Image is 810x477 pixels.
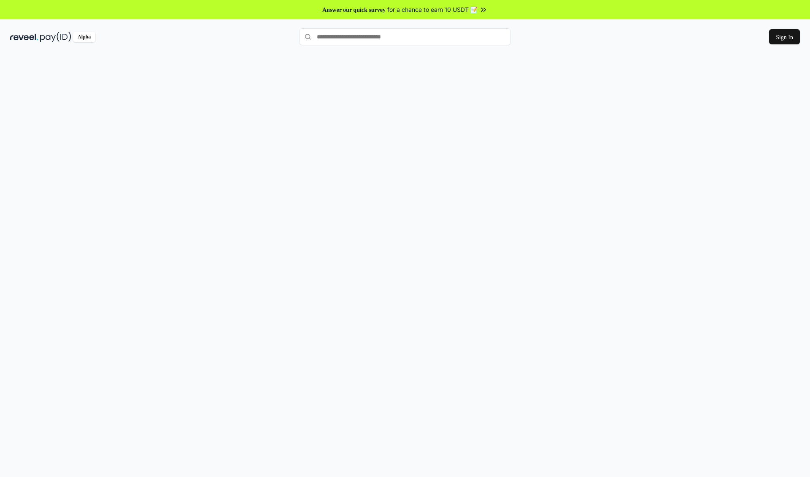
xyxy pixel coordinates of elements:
span: Answer our quick survey [317,5,391,14]
img: reveel_dark [10,32,38,42]
button: Sign In [766,29,800,44]
div: Alpha [73,32,97,42]
img: pay_id [40,32,71,42]
span: for a chance to earn 10 USDT 📝 [393,5,483,14]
